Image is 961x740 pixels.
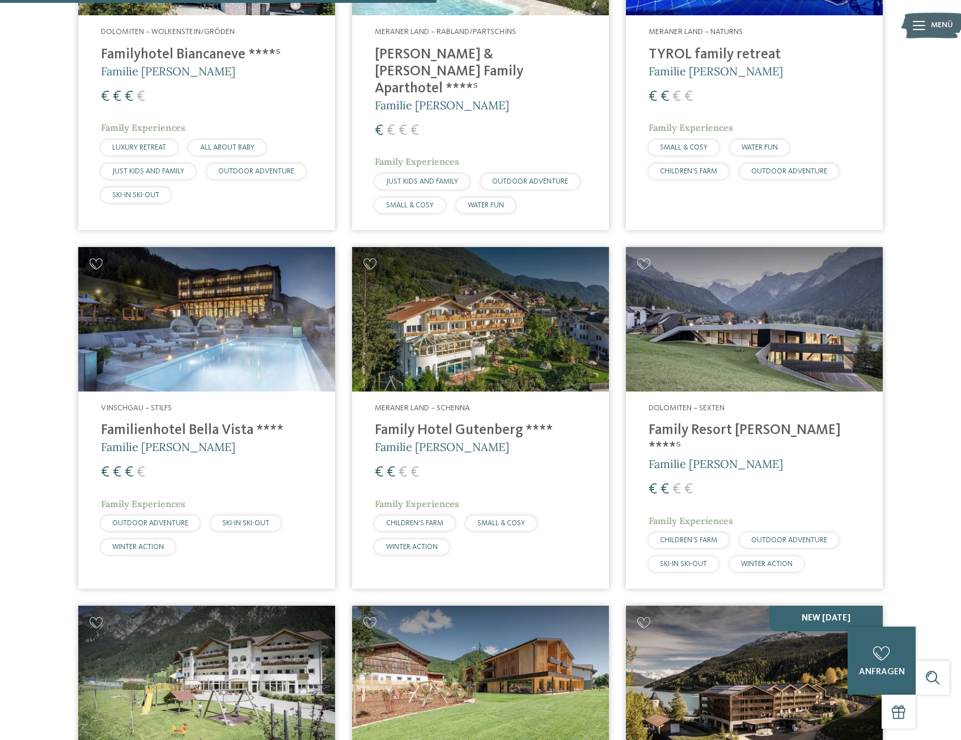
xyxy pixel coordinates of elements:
[113,465,121,480] span: €
[649,122,733,133] span: Family Experiences
[101,90,109,104] span: €
[649,28,743,36] span: Meraner Land – Naturns
[375,124,383,138] span: €
[101,64,235,78] span: Familie [PERSON_NAME]
[375,422,586,439] h4: Family Hotel Gutenberg ****
[113,90,121,104] span: €
[660,537,717,544] span: CHILDREN’S FARM
[386,520,443,527] span: CHILDREN’S FARM
[375,98,509,112] span: Familie [PERSON_NAME]
[112,543,164,551] span: WINTER ACTION
[626,247,883,392] img: Family Resort Rainer ****ˢ
[386,543,438,551] span: WINTER ACTION
[112,144,166,151] span: LUXURY RETREAT
[751,537,827,544] span: OUTDOOR ADVENTURE
[660,144,708,151] span: SMALL & COSY
[386,178,458,185] span: JUST KIDS AND FAMILY
[660,560,707,568] span: SKI-IN SKI-OUT
[387,465,395,480] span: €
[649,46,860,63] h4: TYROL family retreat
[352,247,609,589] a: Familienhotels gesucht? Hier findet ihr die besten! Meraner Land – Schenna Family Hotel Gutenberg...
[101,440,235,454] span: Familie [PERSON_NAME]
[375,46,586,97] h4: [PERSON_NAME] & [PERSON_NAME] Family Aparthotel ****ˢ
[410,465,419,480] span: €
[101,422,312,439] h4: Familienhotel Bella Vista ****
[661,90,669,104] span: €
[649,64,783,78] span: Familie [PERSON_NAME]
[410,124,419,138] span: €
[137,465,145,480] span: €
[742,144,778,151] span: WATER FUN
[137,90,145,104] span: €
[626,247,883,589] a: Familienhotels gesucht? Hier findet ihr die besten! Dolomiten – Sexten Family Resort [PERSON_NAME...
[684,482,693,497] span: €
[649,515,733,526] span: Family Experiences
[101,498,185,509] span: Family Experiences
[375,440,509,454] span: Familie [PERSON_NAME]
[375,465,383,480] span: €
[112,192,159,199] span: SKI-IN SKI-OUT
[125,465,133,480] span: €
[399,465,407,480] span: €
[101,46,312,63] h4: Familyhotel Biancaneve ****ˢ
[386,202,434,209] span: SMALL & COSY
[649,404,725,412] span: Dolomiten – Sexten
[741,560,793,568] span: WINTER ACTION
[649,457,783,471] span: Familie [PERSON_NAME]
[112,520,188,527] span: OUTDOOR ADVENTURE
[218,168,294,175] span: OUTDOOR ADVENTURE
[101,465,109,480] span: €
[200,144,255,151] span: ALL ABOUT BABY
[649,422,860,456] h4: Family Resort [PERSON_NAME] ****ˢ
[375,404,470,412] span: Meraner Land – Schenna
[492,178,568,185] span: OUTDOOR ADVENTURE
[125,90,133,104] span: €
[751,168,827,175] span: OUTDOOR ADVENTURE
[78,247,335,392] img: Familienhotels gesucht? Hier findet ihr die besten!
[112,168,184,175] span: JUST KIDS AND FAMILY
[375,28,516,36] span: Meraner Land – Rabland/Partschins
[375,156,459,167] span: Family Experiences
[661,482,669,497] span: €
[101,404,172,412] span: Vinschgau – Stilfs
[222,520,269,527] span: SKI-IN SKI-OUT
[78,247,335,589] a: Familienhotels gesucht? Hier findet ihr die besten! Vinschgau – Stilfs Familienhotel Bella Vista ...
[101,122,185,133] span: Family Experiences
[101,28,235,36] span: Dolomiten – Wolkenstein/Gröden
[649,90,657,104] span: €
[660,168,717,175] span: CHILDREN’S FARM
[477,520,525,527] span: SMALL & COSY
[684,90,693,104] span: €
[649,482,657,497] span: €
[672,482,681,497] span: €
[859,667,905,677] span: anfragen
[672,90,681,104] span: €
[352,247,609,392] img: Family Hotel Gutenberg ****
[399,124,407,138] span: €
[375,498,459,509] span: Family Experiences
[387,124,395,138] span: €
[468,202,504,209] span: WATER FUN
[848,627,916,695] a: anfragen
